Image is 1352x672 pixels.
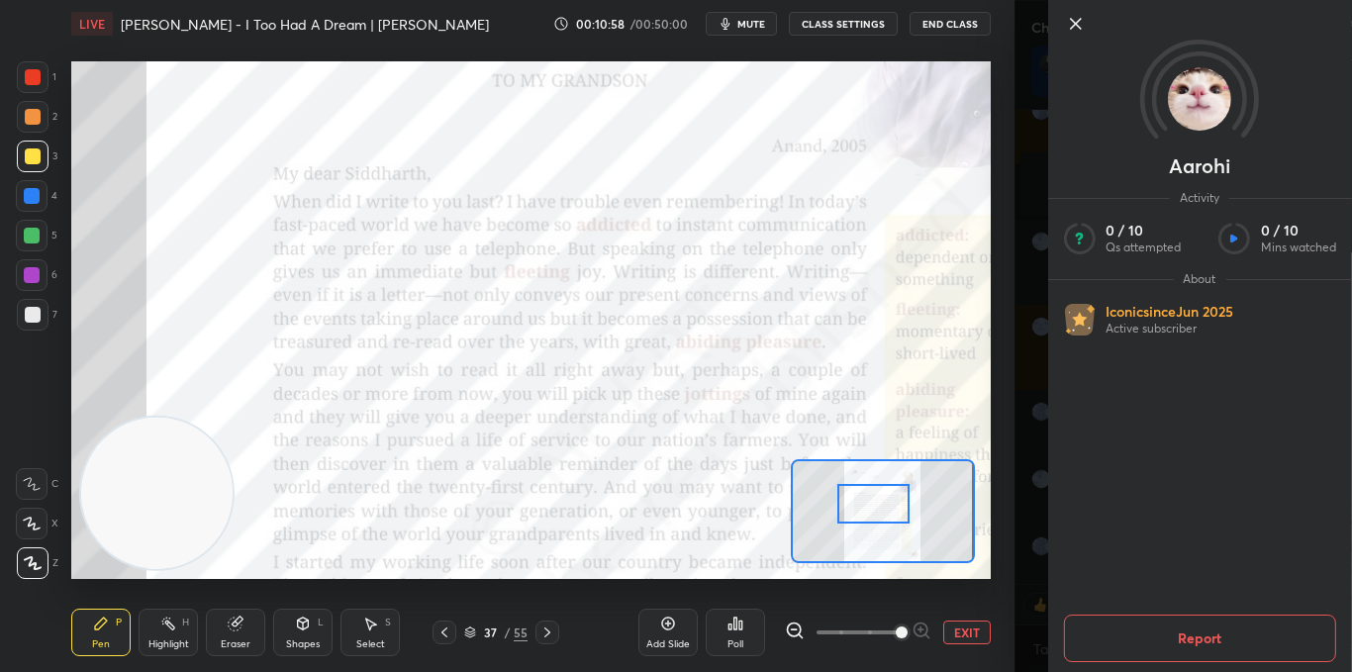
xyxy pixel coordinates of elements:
div: / [504,626,510,638]
img: 469424fa13fe419b82f71ddba166f710.jpg [1168,67,1231,131]
div: 37 [480,626,500,638]
p: 0 / 10 [1106,222,1181,240]
h4: [PERSON_NAME] - I Too Had A Dream | [PERSON_NAME] [121,15,489,34]
div: Z [17,547,58,579]
button: End Class [910,12,991,36]
div: Poll [727,639,743,649]
div: X [16,508,58,539]
div: 4 [16,180,57,212]
span: About [1173,271,1225,287]
div: 2 [17,101,57,133]
div: Shapes [286,639,320,649]
div: P [116,618,122,627]
div: C [16,468,58,500]
p: Iconic since Jun 2025 [1106,303,1233,321]
p: Mins watched [1261,240,1336,255]
div: Add Slide [646,639,690,649]
span: Activity [1170,190,1229,206]
button: EXIT [943,621,991,644]
div: 55 [514,624,528,641]
div: H [182,618,189,627]
span: mute [737,17,765,31]
p: Aarohi [1169,158,1230,174]
div: S [385,618,391,627]
div: Select [356,639,385,649]
div: 1 [17,61,56,93]
p: 0 / 10 [1261,222,1336,240]
div: Highlight [148,639,189,649]
div: LIVE [71,12,113,36]
div: Pen [92,639,110,649]
div: 6 [16,259,57,291]
button: Report [1063,615,1335,662]
p: Qs attempted [1106,240,1181,255]
p: Active subscriber [1106,321,1233,336]
div: L [318,618,324,627]
div: Eraser [221,639,250,649]
div: 3 [17,141,57,172]
button: mute [706,12,777,36]
div: 5 [16,220,57,251]
button: CLASS SETTINGS [789,12,898,36]
div: 7 [17,299,57,331]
